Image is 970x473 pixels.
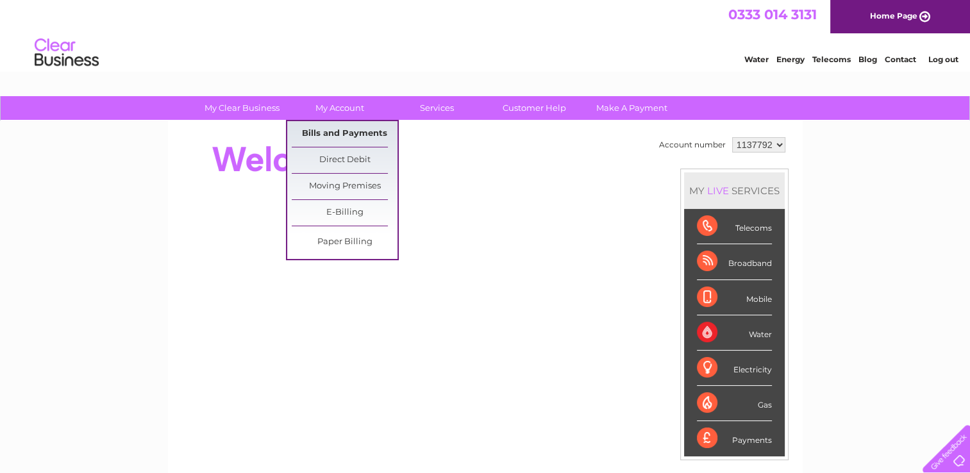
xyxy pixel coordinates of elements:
img: logo.png [34,33,99,72]
a: Contact [885,54,916,64]
a: Customer Help [481,96,587,120]
a: My Account [287,96,392,120]
div: Mobile [697,280,772,315]
div: MY SERVICES [684,172,785,209]
a: Telecoms [812,54,851,64]
div: Payments [697,421,772,456]
a: 0333 014 3131 [728,6,817,22]
div: Broadband [697,244,772,279]
a: Direct Debit [292,147,397,173]
a: Moving Premises [292,174,397,199]
div: Electricity [697,351,772,386]
a: Log out [928,54,958,64]
div: Gas [697,386,772,421]
a: Bills and Payments [292,121,397,147]
a: Energy [776,54,805,64]
div: Water [697,315,772,351]
a: My Clear Business [189,96,295,120]
a: Paper Billing [292,229,397,255]
a: Blog [858,54,877,64]
div: LIVE [705,185,732,197]
a: E-Billing [292,200,397,226]
div: Clear Business is a trading name of Verastar Limited (registered in [GEOGRAPHIC_DATA] No. 3667643... [183,7,789,62]
a: Make A Payment [579,96,685,120]
td: Account number [656,134,729,156]
a: Services [384,96,490,120]
div: Telecoms [697,209,772,244]
a: Water [744,54,769,64]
